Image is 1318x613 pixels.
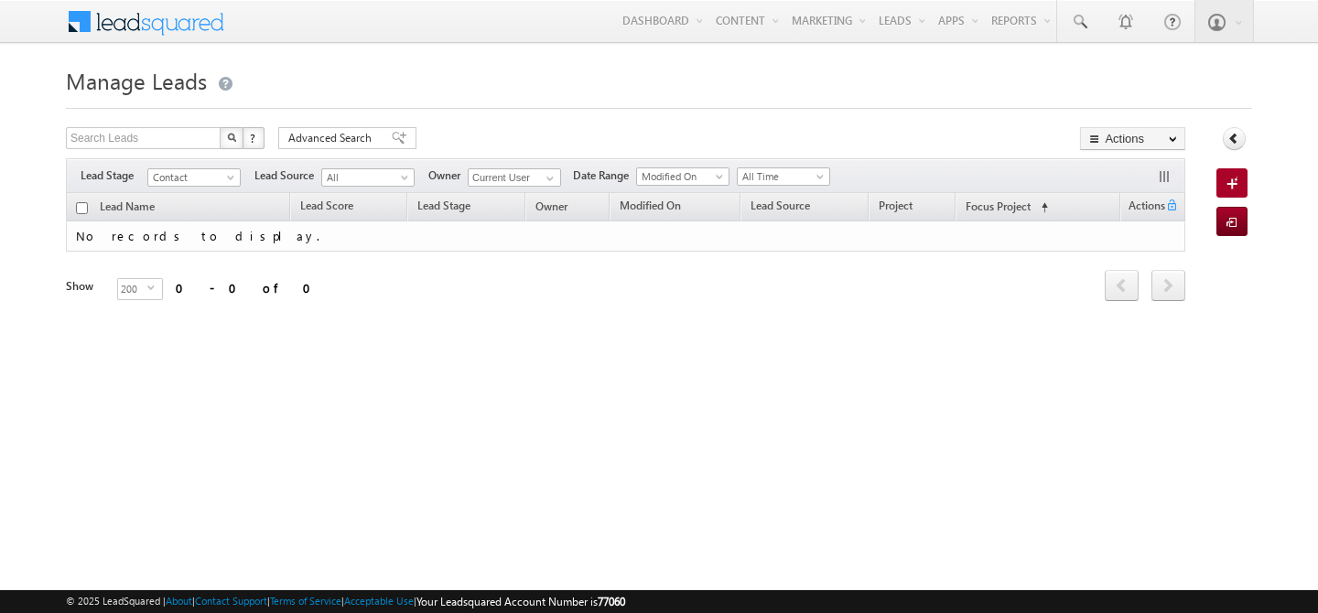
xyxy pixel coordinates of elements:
[227,133,236,142] img: Search
[66,66,207,95] span: Manage Leads
[288,130,377,146] span: Advanced Search
[243,127,265,149] button: ?
[956,196,1057,220] a: Focus Project (sorted ascending)
[66,593,625,610] span: © 2025 LeadSquared | | | | |
[300,199,353,212] span: Lead Score
[66,221,1185,252] td: No records to display.
[620,199,681,212] span: Modified On
[250,130,258,145] span: ?
[147,284,162,292] span: select
[1151,270,1185,301] span: next
[148,169,235,186] span: Contact
[573,167,636,184] span: Date Range
[468,168,561,187] input: Type to Search
[76,202,88,214] input: Check all records
[637,168,724,185] span: Modified On
[176,277,322,298] div: 0 - 0 of 0
[91,197,164,220] a: Lead Name
[81,167,147,184] span: Lead Stage
[1080,127,1185,150] button: Actions
[741,196,819,220] a: Lead Source
[416,595,625,608] span: Your Leadsquared Account Number is
[1105,272,1139,301] a: prev
[254,167,321,184] span: Lead Source
[610,196,690,220] a: Modified On
[147,168,241,187] a: Contact
[428,167,468,184] span: Owner
[417,199,470,212] span: Lead Stage
[408,196,480,220] a: Lead Stage
[321,168,415,187] a: All
[879,199,913,212] span: Project
[195,595,267,607] a: Contact Support
[1151,272,1185,301] a: next
[737,167,830,186] a: All Time
[535,199,567,213] span: Owner
[598,595,625,608] span: 77060
[66,278,103,295] div: Show
[344,595,414,607] a: Acceptable Use
[291,196,362,220] a: Lead Score
[966,199,1031,213] span: Focus Project
[738,168,825,185] span: All Time
[166,595,192,607] a: About
[751,199,810,212] span: Lead Source
[1033,200,1048,215] span: (sorted ascending)
[322,169,409,186] span: All
[636,167,729,186] a: Modified On
[536,169,559,188] a: Show All Items
[870,196,922,220] a: Project
[270,595,341,607] a: Terms of Service
[1105,270,1139,301] span: prev
[118,279,147,299] span: 200
[1121,196,1165,220] span: Actions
